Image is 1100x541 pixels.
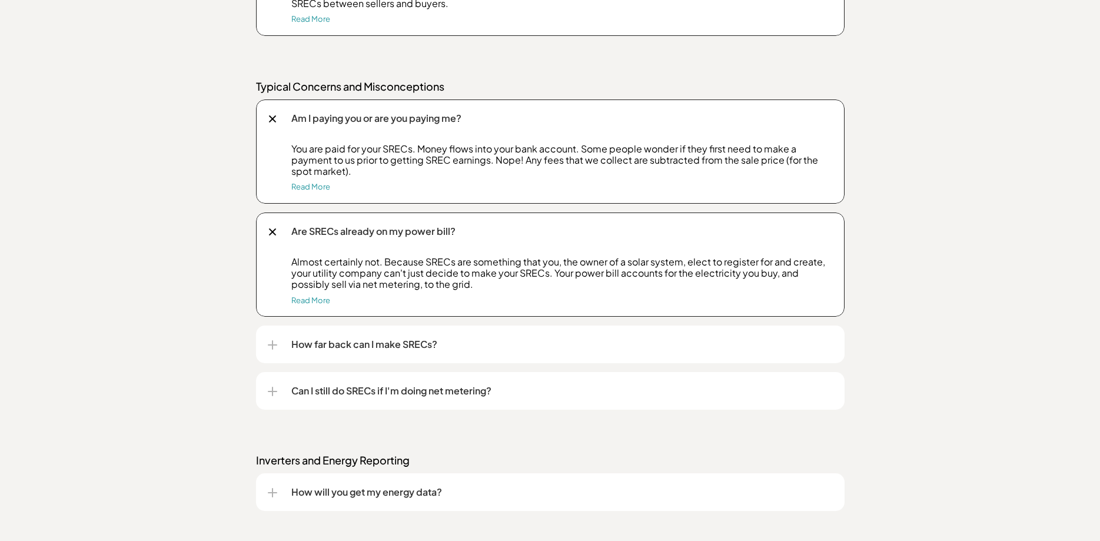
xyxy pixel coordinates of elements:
[291,111,833,125] p: Am I paying you or are you paying me?
[291,256,833,290] p: Almost certainly not. Because SRECs are something that you, the owner of a solar system, elect to...
[256,79,845,94] p: Typical Concerns and Misconceptions
[256,453,845,467] p: Inverters and Energy Reporting
[291,143,833,177] p: You are paid for your SRECs. Money flows into your bank account. Some people wonder if they first...
[291,337,833,351] p: How far back can I make SRECs?
[291,296,330,305] a: Read More
[291,14,330,24] a: Read More
[291,224,833,238] p: Are SRECs already on my power bill?
[291,485,833,499] p: How will you get my energy data?
[291,384,833,398] p: Can I still do SRECs if I'm doing net metering?
[291,182,330,191] a: Read More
